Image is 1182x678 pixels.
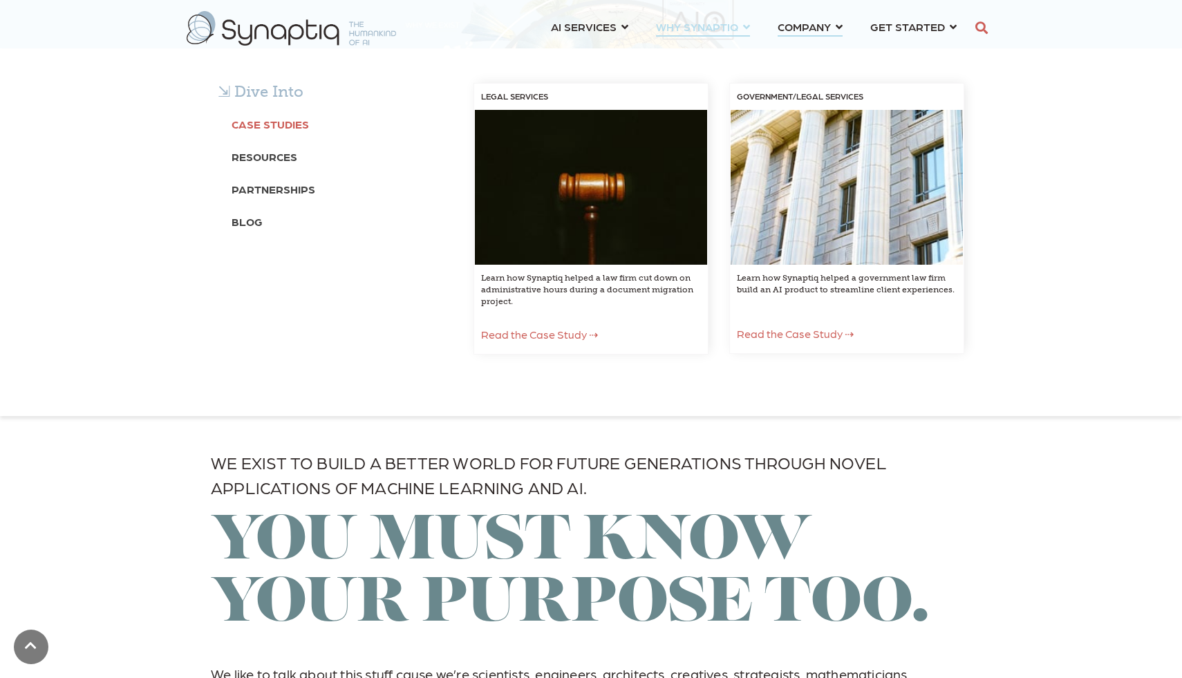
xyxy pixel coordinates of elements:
[551,14,628,39] a: AI SERVICES
[537,3,970,53] nav: menu
[656,17,738,36] span: WHY SYNAPTIQ
[551,17,617,36] span: AI SERVICES
[187,11,396,46] img: synaptiq logo-2
[656,14,750,39] a: WHY SYNAPTIQ
[778,14,843,39] a: COMPANY
[211,511,930,637] span: You must know your purpose too.
[870,14,957,39] a: GET STARTED
[870,17,945,36] span: GET STARTED
[778,17,831,36] span: COMPANY
[211,450,971,500] p: We exist to build a better world for future generations through novel applications of machine lea...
